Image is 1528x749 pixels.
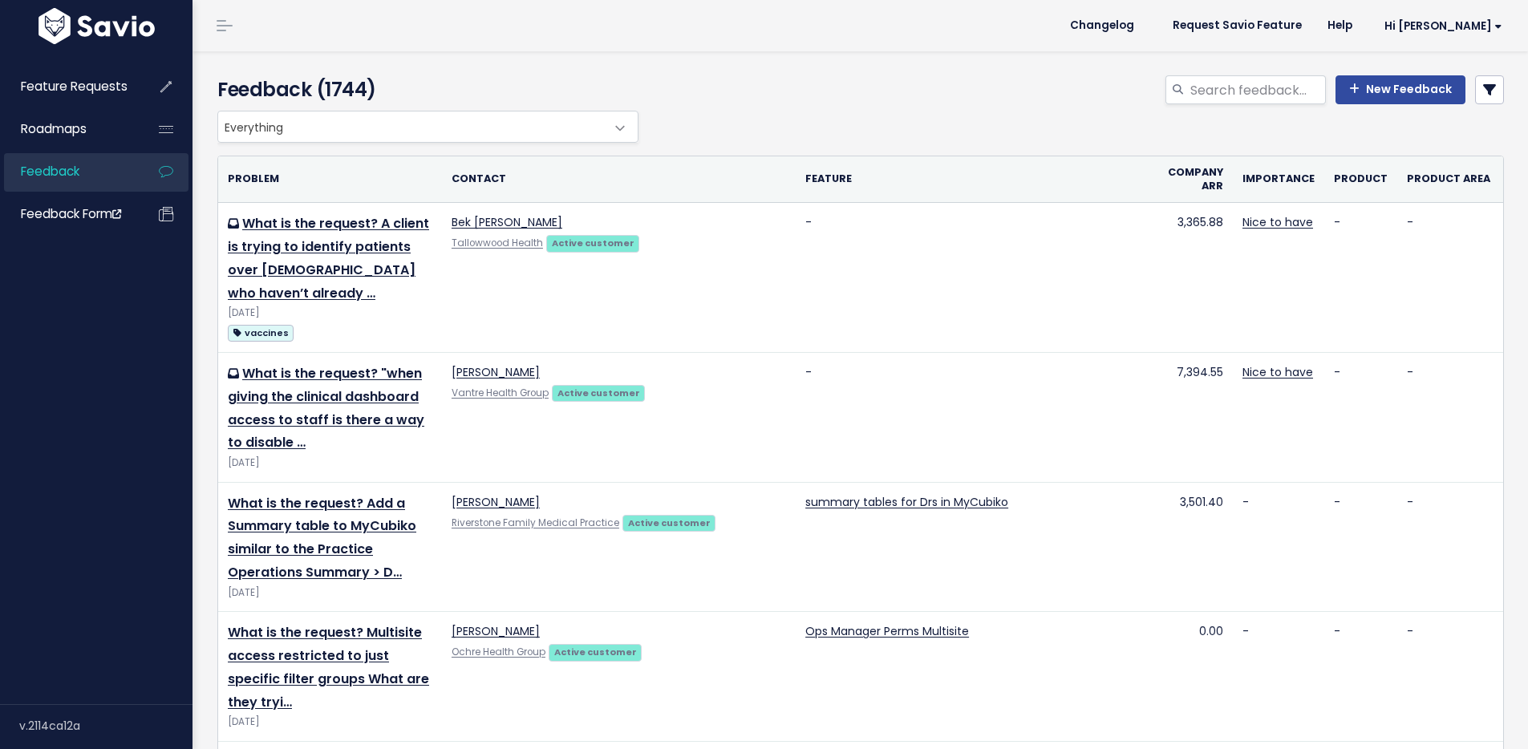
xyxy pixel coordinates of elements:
a: Roadmaps [4,111,133,148]
strong: Active customer [557,387,640,399]
a: Vantre Health Group [452,387,549,399]
td: - [796,353,1153,483]
td: - [1233,612,1324,742]
th: Product Area [1397,156,1503,203]
td: 7,394.55 [1153,353,1233,483]
span: Hi [PERSON_NAME] [1384,20,1502,32]
div: [DATE] [228,714,432,731]
th: Company ARR [1153,156,1233,203]
div: [DATE] [228,305,432,322]
td: - [1233,482,1324,612]
td: - [1324,482,1397,612]
a: Feedback [4,153,133,190]
a: Active customer [552,384,645,400]
a: Bek [PERSON_NAME] [452,214,562,230]
a: Nice to have [1242,214,1313,230]
th: Contact [442,156,796,203]
strong: Active customer [628,516,711,529]
span: Feature Requests [21,78,128,95]
a: New Feedback [1335,75,1465,104]
a: summary tables for Drs in MyCubiko [805,494,1008,510]
a: Request Savio Feature [1160,14,1315,38]
a: Feedback form [4,196,133,233]
th: Importance [1233,156,1324,203]
a: [PERSON_NAME] [452,494,540,510]
a: Active customer [549,643,642,659]
a: Riverstone Family Medical Practice [452,516,619,529]
a: [PERSON_NAME] [452,364,540,380]
a: What is the request? Multisite access restricted to just specific filter groups What are they tryi… [228,623,429,711]
span: Everything [217,111,638,143]
td: - [1324,203,1397,353]
img: logo-white.9d6f32f41409.svg [34,8,159,44]
a: Tallowwood Health [452,237,543,249]
th: Problem [218,156,442,203]
div: [DATE] [228,585,432,601]
a: vaccines [228,322,294,342]
a: What is the request? A client is trying to identify patients over [DEMOGRAPHIC_DATA] who haven’t ... [228,214,429,302]
a: [PERSON_NAME] [452,623,540,639]
td: 3,365.88 [1153,203,1233,353]
a: Nice to have [1242,364,1313,380]
h4: Feedback (1744) [217,75,630,104]
span: Feedback form [21,205,121,222]
div: [DATE] [228,455,432,472]
td: - [1397,612,1503,742]
td: - [1397,353,1503,483]
td: - [796,203,1153,353]
input: Search feedback... [1189,75,1326,104]
td: - [1324,612,1397,742]
td: - [1397,482,1503,612]
a: What is the request? "when giving the clinical dashboard access to staff is there a way to disable … [228,364,424,451]
a: Hi [PERSON_NAME] [1365,14,1515,38]
strong: Active customer [554,646,637,658]
span: vaccines [228,325,294,342]
td: 0.00 [1153,612,1233,742]
th: Product [1324,156,1397,203]
a: Help [1315,14,1365,38]
a: Active customer [546,234,639,250]
a: Active customer [622,514,715,530]
td: 3,501.40 [1153,482,1233,612]
div: v.2114ca12a [19,705,193,747]
span: Changelog [1070,20,1134,31]
span: Everything [218,111,606,142]
th: Feature [796,156,1153,203]
span: Feedback [21,163,79,180]
td: - [1397,203,1503,353]
span: Roadmaps [21,120,87,137]
a: Ochre Health Group [452,646,545,658]
td: - [1324,353,1397,483]
a: What is the request? Add a Summary table to MyCubiko similar to the Practice Operations Summary > D… [228,494,416,581]
a: Feature Requests [4,68,133,105]
strong: Active customer [552,237,634,249]
a: Ops Manager Perms Multisite [805,623,969,639]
